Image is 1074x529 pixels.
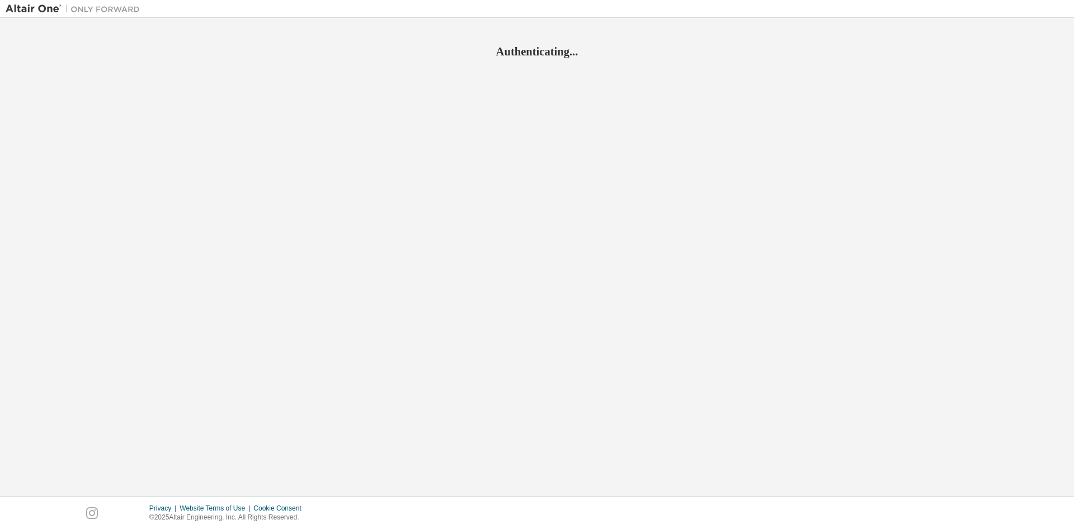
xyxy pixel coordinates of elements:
div: Website Terms of Use [180,504,253,513]
div: Cookie Consent [253,504,308,513]
img: instagram.svg [86,507,98,519]
p: © 2025 Altair Engineering, Inc. All Rights Reserved. [149,513,308,522]
div: Privacy [149,504,180,513]
h2: Authenticating... [6,44,1068,59]
img: Altair One [6,3,145,15]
